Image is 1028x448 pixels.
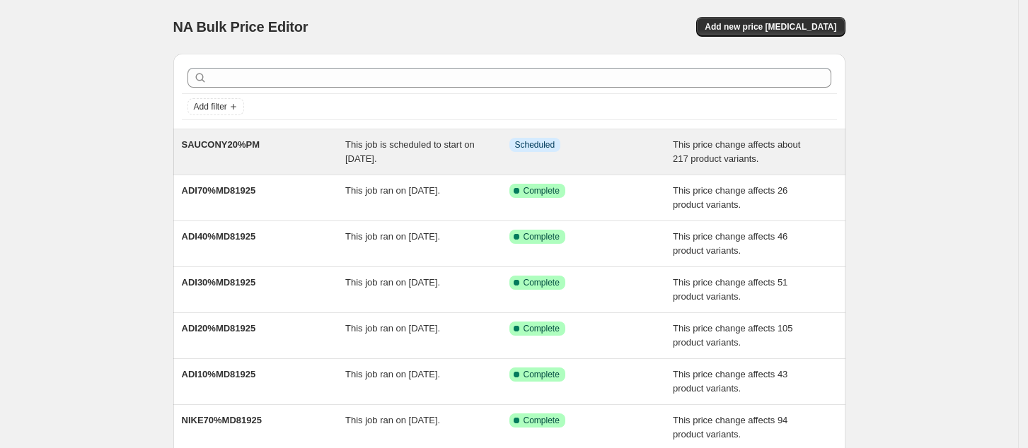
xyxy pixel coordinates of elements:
[524,369,560,380] span: Complete
[182,323,256,334] span: ADI20%MD81925
[182,369,256,379] span: ADI10%MD81925
[345,277,440,288] span: This job ran on [DATE].
[194,101,227,112] span: Add filter
[673,231,787,256] span: This price change affects 46 product variants.
[182,231,256,242] span: ADI40%MD81925
[705,21,836,33] span: Add new price [MEDICAL_DATA]
[524,277,560,288] span: Complete
[524,231,560,242] span: Complete
[673,139,800,164] span: This price change affects about 217 product variants.
[673,323,793,348] span: This price change affects 105 product variants.
[345,415,440,425] span: This job ran on [DATE].
[673,415,787,440] span: This price change affects 94 product variants.
[182,415,262,425] span: NIKE70%MD81925
[696,17,845,37] button: Add new price [MEDICAL_DATA]
[182,139,260,150] span: SAUCONY20%PM
[345,323,440,334] span: This job ran on [DATE].
[673,185,787,210] span: This price change affects 26 product variants.
[173,19,308,35] span: NA Bulk Price Editor
[182,277,256,288] span: ADI30%MD81925
[524,323,560,334] span: Complete
[345,369,440,379] span: This job ran on [DATE].
[515,139,555,151] span: Scheduled
[345,231,440,242] span: This job ran on [DATE].
[187,98,244,115] button: Add filter
[524,185,560,196] span: Complete
[182,185,256,196] span: ADI70%MD81925
[673,277,787,302] span: This price change affects 51 product variants.
[345,139,475,164] span: This job is scheduled to start on [DATE].
[673,369,787,394] span: This price change affects 43 product variants.
[345,185,440,196] span: This job ran on [DATE].
[524,415,560,426] span: Complete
